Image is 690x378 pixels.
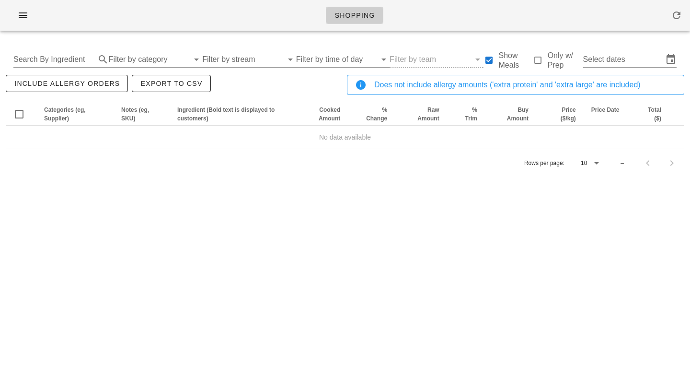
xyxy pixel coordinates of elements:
label: Only w/ Prep [548,51,583,70]
span: % Change [366,106,387,122]
th: Categories (eg, Supplier): Not sorted. Activate to sort ascending. [36,103,114,126]
div: – [621,159,624,167]
th: % Trim: Not sorted. Activate to sort ascending. [447,103,485,126]
span: Export to CSV [140,80,202,87]
th: Ingredient (Bold text is displayed to customers): Not sorted. Activate to sort ascending. [170,103,289,126]
th: Price ($/kg): Not sorted. Activate to sort ascending. [536,103,584,126]
div: 10Rows per page: [581,155,602,171]
div: Rows per page: [524,149,602,177]
span: Categories (eg, Supplier) [44,106,86,122]
label: Show Meals [499,51,532,70]
div: Filter by category [109,52,202,67]
span: Total ($) [648,106,661,122]
div: 10 [581,159,587,167]
th: Notes (eg, SKU): Not sorted. Activate to sort ascending. [114,103,170,126]
span: Notes (eg, SKU) [121,106,149,122]
th: Cooked Amount: Not sorted. Activate to sort ascending. [290,103,348,126]
th: Total ($): Not sorted. Activate to sort ascending. [629,103,669,126]
a: Shopping [326,7,383,24]
button: Export to CSV [132,75,210,92]
th: Buy Amount: Not sorted. Activate to sort ascending. [485,103,536,126]
th: Raw Amount: Not sorted. Activate to sort ascending. [395,103,447,126]
div: Filter by stream [202,52,296,67]
span: Ingredient (Bold text is displayed to customers) [177,106,275,122]
td: No data available [6,126,684,149]
span: Buy Amount [507,106,529,122]
span: Price Date [591,106,620,113]
span: Raw Amount [417,106,439,122]
span: Shopping [334,12,375,19]
th: Price Date: Not sorted. Activate to sort ascending. [584,103,629,126]
span: Cooked Amount [319,106,340,122]
div: Filter by time of day [296,52,390,67]
div: Does not include allergy amounts ('extra protein' and 'extra large' are included) [374,79,676,91]
span: % Trim [465,106,477,122]
span: include allergy orders [14,80,120,87]
span: Price ($/kg) [561,106,576,122]
button: include allergy orders [6,75,128,92]
th: % Change: Not sorted. Activate to sort ascending. [348,103,395,126]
